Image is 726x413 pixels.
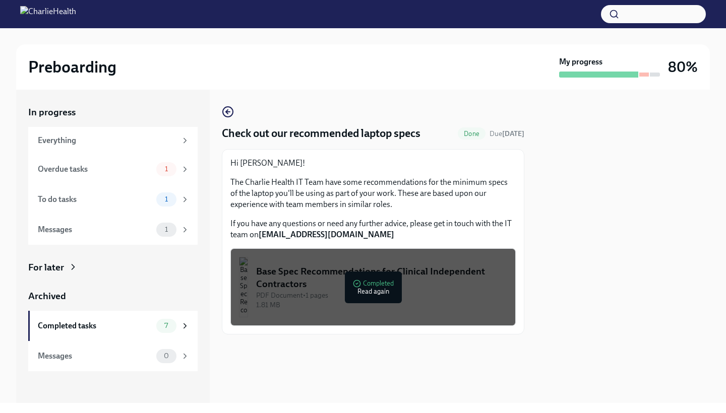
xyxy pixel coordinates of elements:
[490,129,524,138] span: Due
[222,126,420,141] h4: Check out our recommended laptop specs
[28,261,198,274] a: For later
[239,257,248,317] img: Base Spec Recommendations for Clinical Independent Contractors
[28,215,198,245] a: Messages1
[259,230,394,239] strong: [EMAIL_ADDRESS][DOMAIN_NAME]
[490,129,524,139] span: August 25th, 2025 09:00
[158,352,175,360] span: 0
[28,106,198,119] a: In progress
[230,218,516,240] p: If you have any questions or need any further advice, please get in touch with the IT team on
[28,290,198,303] a: Archived
[158,322,174,329] span: 7
[38,194,152,205] div: To do tasks
[38,351,152,362] div: Messages
[38,224,152,235] div: Messages
[256,300,507,310] div: 1.81 MB
[38,320,152,331] div: Completed tasks
[256,265,507,291] div: Base Spec Recommendations for Clinical Independent Contractors
[28,127,198,154] a: Everything
[230,158,516,169] p: Hi [PERSON_NAME]!
[159,165,174,173] span: 1
[668,58,698,76] h3: 80%
[28,57,116,77] h2: Preboarding
[38,135,176,146] div: Everything
[28,341,198,371] a: Messages0
[159,226,174,233] span: 1
[20,6,76,22] img: CharlieHealth
[28,261,64,274] div: For later
[38,164,152,175] div: Overdue tasks
[458,130,486,137] span: Done
[159,195,174,203] span: 1
[28,184,198,215] a: To do tasks1
[28,154,198,184] a: Overdue tasks1
[230,177,516,210] p: The Charlie Health IT Team have some recommendations for the minimum specs of the laptop you'll b...
[559,56,602,67] strong: My progress
[230,248,516,326] button: Base Spec Recommendations for Clinical Independent ContractorsPDF Document•1 pages1.81 MBComplete...
[502,129,524,138] strong: [DATE]
[28,311,198,341] a: Completed tasks7
[256,291,507,300] div: PDF Document • 1 pages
